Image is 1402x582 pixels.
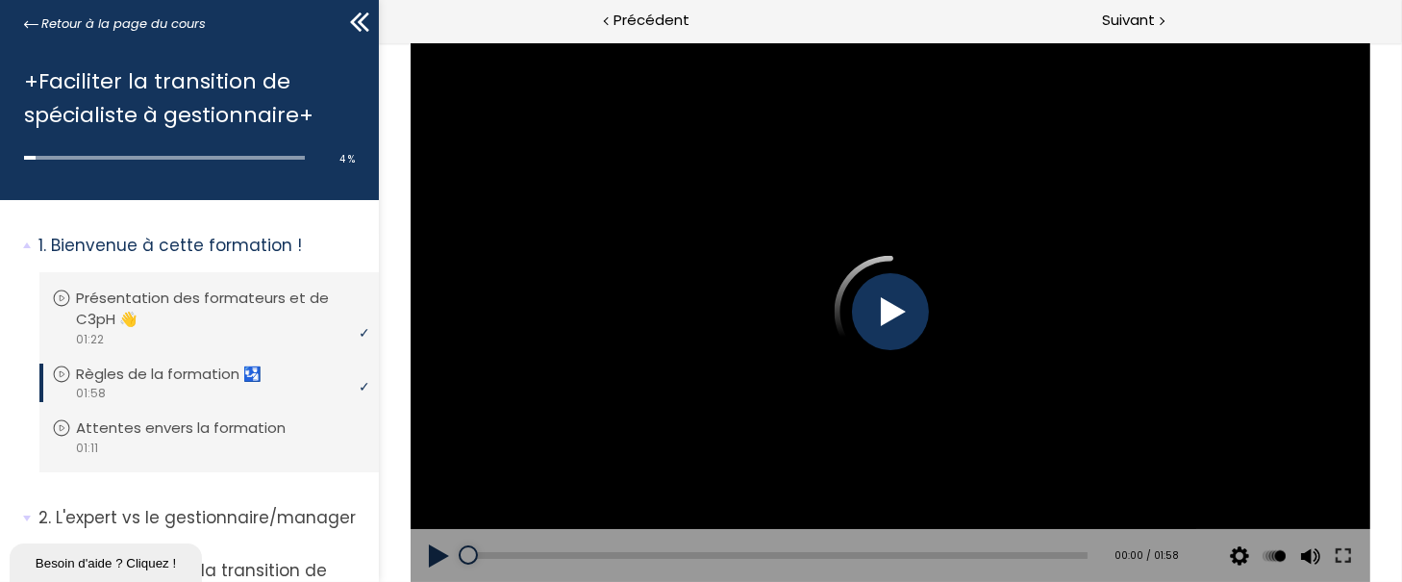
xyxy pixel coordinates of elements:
a: Retour à la page du cours [24,13,206,35]
button: Play back rate [881,487,910,541]
h1: +Faciliter la transition de spécialiste à gestionnaire+ [24,64,345,132]
span: 2. [38,506,51,530]
span: 4 % [339,152,355,166]
span: 1. [38,234,46,258]
p: Présentation des formateurs et de C3pH 👋 [76,288,362,330]
p: Règles de la formation 🛂 [76,364,290,385]
span: 01:22 [75,331,104,348]
div: 00:00 / 01:58 [726,505,800,521]
span: Suivant [1102,9,1155,33]
iframe: chat widget [10,540,206,582]
p: Attentes envers la formation [76,418,314,439]
span: 01:58 [75,385,106,402]
button: Video quality [846,487,875,541]
p: L'expert vs le gestionnaire/manager [38,506,364,530]
p: Bienvenue à cette formation ! [38,234,364,258]
div: Modifier la vitesse de lecture [878,487,913,541]
span: Précédent [613,9,689,33]
span: Retour à la page du cours [41,13,206,35]
button: Volume [915,487,944,541]
span: 01:11 [75,440,98,457]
